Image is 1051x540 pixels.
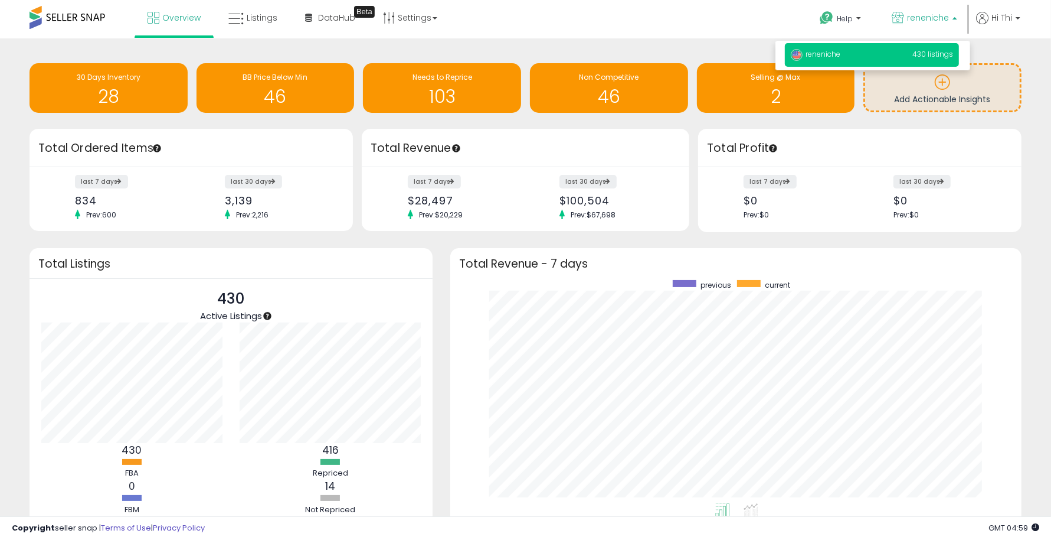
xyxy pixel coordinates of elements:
div: Tooltip anchor [354,6,375,18]
div: FBA [96,468,167,479]
div: Tooltip anchor [262,311,273,321]
a: BB Price Below Min 46 [197,63,355,113]
a: Selling @ Max 2 [697,63,855,113]
span: reneniche [791,49,840,59]
a: Non Competitive 46 [530,63,688,113]
a: 30 Days Inventory 28 [30,63,188,113]
span: BB Price Below Min [243,72,307,82]
label: last 30 days [559,175,617,188]
label: last 7 days [744,175,797,188]
span: Selling @ Max [751,72,800,82]
span: previous [700,280,731,290]
div: Repriced [295,468,366,479]
div: 3,139 [225,194,332,207]
span: Help [837,14,853,24]
div: $0 [744,194,851,207]
h3: Total Listings [38,259,424,268]
h3: Total Revenue - 7 days [459,259,1013,268]
h1: 28 [35,87,182,106]
span: Listings [247,12,277,24]
span: Prev: $0 [744,210,769,220]
a: Needs to Reprice 103 [363,63,521,113]
span: Needs to Reprice [412,72,472,82]
div: 834 [75,194,182,207]
div: Not Repriced [295,505,366,516]
h1: 46 [536,87,682,106]
a: Hi Thi [976,12,1020,38]
label: last 30 days [225,175,282,188]
h3: Total Profit [707,140,1013,157]
span: 30 Days Inventory [77,72,140,82]
h3: Total Ordered Items [38,140,344,157]
b: 430 [122,443,142,457]
div: Tooltip anchor [768,143,778,154]
div: $0 [893,194,1001,207]
div: Tooltip anchor [451,143,461,154]
span: Overview [162,12,201,24]
img: usa.png [791,49,803,61]
a: Privacy Policy [153,522,205,534]
label: last 7 days [75,175,128,188]
a: Help [810,2,873,38]
span: Prev: $0 [893,210,919,220]
label: last 30 days [893,175,951,188]
span: Hi Thi [991,12,1012,24]
span: current [765,280,790,290]
b: 0 [129,479,135,493]
span: DataHub [318,12,355,24]
p: 430 [200,288,262,310]
span: Prev: $20,229 [413,210,469,220]
span: Prev: $67,698 [565,210,621,220]
h1: 103 [369,87,515,106]
div: Tooltip anchor [152,143,162,154]
span: Non Competitive [579,72,639,82]
strong: Copyright [12,522,55,534]
span: Active Listings [200,310,262,322]
a: Add Actionable Insights [865,65,1020,110]
b: 416 [322,443,339,457]
span: 430 listings [912,49,953,59]
div: seller snap | | [12,523,205,534]
span: reneniche [907,12,949,24]
b: 14 [325,479,335,493]
span: Prev: 600 [80,210,122,220]
span: Prev: 2,216 [230,210,274,220]
div: $100,504 [559,194,669,207]
i: Get Help [819,11,834,25]
h1: 46 [202,87,349,106]
span: 2025-09-8 04:59 GMT [988,522,1039,534]
a: Terms of Use [101,522,151,534]
h1: 2 [703,87,849,106]
label: last 7 days [408,175,461,188]
span: Add Actionable Insights [895,93,991,105]
div: $28,497 [408,194,517,207]
h3: Total Revenue [371,140,680,157]
div: FBM [96,505,167,516]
